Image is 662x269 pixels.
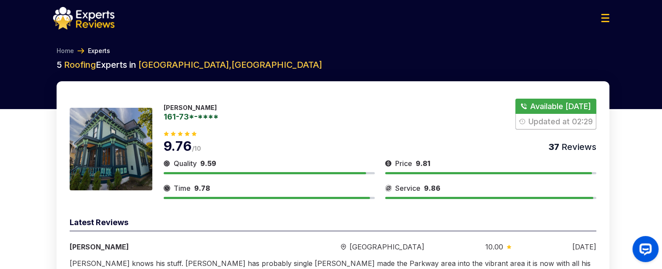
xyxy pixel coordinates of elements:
[507,245,511,249] img: slider icon
[485,242,503,252] span: 10.00
[174,158,197,169] span: Quality
[424,184,440,193] span: 9.86
[395,183,420,193] span: Service
[572,242,596,252] div: [DATE]
[192,145,202,152] span: /10
[64,60,96,70] span: Roofing
[385,158,392,169] img: slider icon
[341,244,346,250] img: slider icon
[385,183,392,193] img: slider icon
[200,159,216,168] span: 9.59
[70,216,596,231] div: Latest Reviews
[548,142,559,152] span: 37
[53,7,114,30] img: logo
[164,183,170,193] img: slider icon
[57,46,74,55] a: Home
[416,159,430,168] span: 9.81
[57,59,609,71] h2: 5 Experts in
[625,232,662,269] iframe: OpenWidget widget
[70,108,152,190] img: 175888063888492.jpeg
[349,242,424,252] span: [GEOGRAPHIC_DATA]
[164,138,192,154] span: 9.76
[559,142,596,152] span: Reviews
[70,242,280,252] div: [PERSON_NAME]
[138,60,322,70] span: [GEOGRAPHIC_DATA] , [GEOGRAPHIC_DATA]
[174,183,191,193] span: Time
[601,14,609,22] img: Menu Icon
[53,46,609,55] nav: Breadcrumb
[164,104,218,111] p: [PERSON_NAME]
[88,46,110,55] a: Experts
[395,158,412,169] span: Price
[194,184,210,193] span: 9.78
[164,158,170,169] img: slider icon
